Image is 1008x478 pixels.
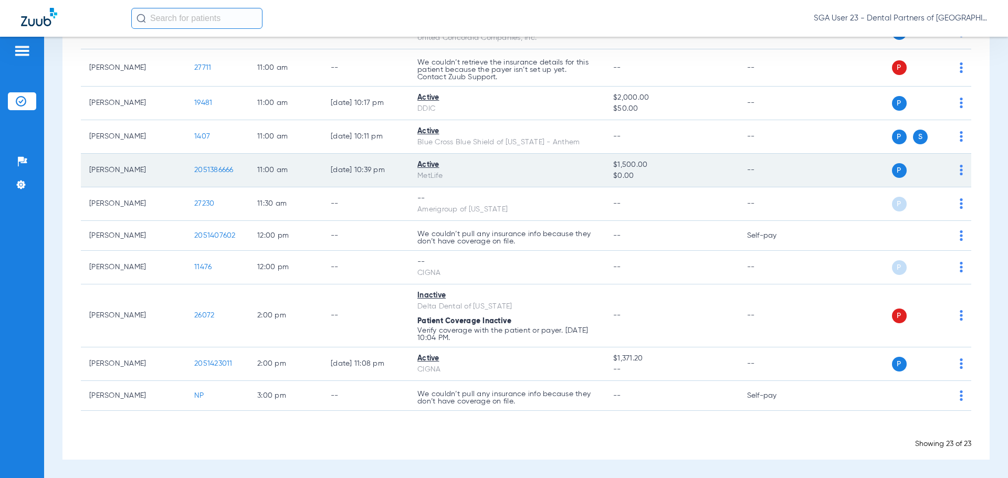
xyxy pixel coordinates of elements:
span: -- [613,392,621,399]
div: MetLife [417,171,596,182]
span: -- [613,312,621,319]
td: [PERSON_NAME] [81,120,186,154]
div: Delta Dental of [US_STATE] [417,301,596,312]
span: S [913,130,928,144]
td: -- [739,49,810,87]
img: Search Icon [136,14,146,23]
span: P [892,197,907,211]
span: $2,000.00 [613,92,730,103]
td: -- [739,284,810,347]
td: [PERSON_NAME] [81,347,186,381]
div: CIGNA [417,364,596,375]
input: Search for patients [131,8,262,29]
img: group-dot-blue.svg [960,262,963,272]
span: Showing 23 of 23 [915,440,971,448]
img: group-dot-blue.svg [960,198,963,209]
p: We couldn’t retrieve the insurance details for this patient because the payer isn’t set up yet. C... [417,59,596,81]
td: -- [739,347,810,381]
span: $1,371.20 [613,353,730,364]
span: P [892,96,907,111]
span: 2051386666 [194,166,234,174]
span: 19481 [194,99,212,107]
p: We couldn’t pull any insurance info because they don’t have coverage on file. [417,390,596,405]
div: Blue Cross Blue Shield of [US_STATE] - Anthem [417,137,596,148]
td: [PERSON_NAME] [81,284,186,347]
td: -- [322,221,409,251]
div: Inactive [417,290,596,301]
td: Self-pay [739,221,810,251]
span: 1407 [194,133,210,140]
span: 26072 [194,312,214,319]
span: 27711 [194,64,211,71]
td: -- [322,381,409,411]
img: group-dot-blue.svg [960,62,963,73]
td: -- [322,187,409,221]
img: group-dot-blue.svg [960,358,963,369]
td: 11:00 AM [249,87,322,120]
span: P [892,309,907,323]
span: 11476 [194,263,212,271]
img: group-dot-blue.svg [960,230,963,241]
td: [PERSON_NAME] [81,49,186,87]
td: [DATE] 11:08 PM [322,347,409,381]
div: -- [417,257,596,268]
td: [DATE] 10:17 PM [322,87,409,120]
td: [DATE] 10:39 PM [322,154,409,187]
span: 27230 [194,200,214,207]
span: 2051423011 [194,360,233,367]
span: -- [613,64,621,71]
td: -- [322,251,409,284]
td: [PERSON_NAME] [81,221,186,251]
span: NP [194,392,204,399]
img: group-dot-blue.svg [960,131,963,142]
td: [PERSON_NAME] [81,154,186,187]
td: -- [322,49,409,87]
img: hamburger-icon [14,45,30,57]
img: group-dot-blue.svg [960,165,963,175]
td: [PERSON_NAME] [81,87,186,120]
span: P [892,357,907,371]
td: Self-pay [739,381,810,411]
span: -- [613,232,621,239]
div: -- [417,193,596,204]
span: P [892,163,907,178]
span: -- [613,364,730,375]
div: Active [417,92,596,103]
img: group-dot-blue.svg [960,98,963,108]
div: DDIC [417,103,596,114]
div: United Concordia Companies, Inc. [417,33,596,44]
span: -- [613,133,621,140]
div: CIGNA [417,268,596,279]
td: [DATE] 10:11 PM [322,120,409,154]
td: 2:00 PM [249,347,322,381]
span: -- [613,263,621,271]
td: 11:00 AM [249,49,322,87]
td: 11:00 AM [249,154,322,187]
img: group-dot-blue.svg [960,310,963,321]
td: 12:00 PM [249,221,322,251]
td: 2:00 PM [249,284,322,347]
td: 11:00 AM [249,120,322,154]
td: -- [739,154,810,187]
td: -- [739,120,810,154]
td: [PERSON_NAME] [81,381,186,411]
div: Active [417,126,596,137]
span: -- [613,200,621,207]
td: -- [739,87,810,120]
p: Verify coverage with the patient or payer. [DATE] 10:04 PM. [417,327,596,342]
td: 12:00 PM [249,251,322,284]
td: -- [739,251,810,284]
span: 2051407602 [194,232,236,239]
iframe: Chat Widget [955,428,1008,478]
div: Active [417,353,596,364]
span: P [892,130,907,144]
td: [PERSON_NAME] [81,187,186,221]
span: $50.00 [613,103,730,114]
span: P [892,260,907,275]
span: $1,500.00 [613,160,730,171]
td: 11:30 AM [249,187,322,221]
span: P [892,60,907,75]
p: We couldn’t pull any insurance info because they don’t have coverage on file. [417,230,596,245]
td: [PERSON_NAME] [81,251,186,284]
